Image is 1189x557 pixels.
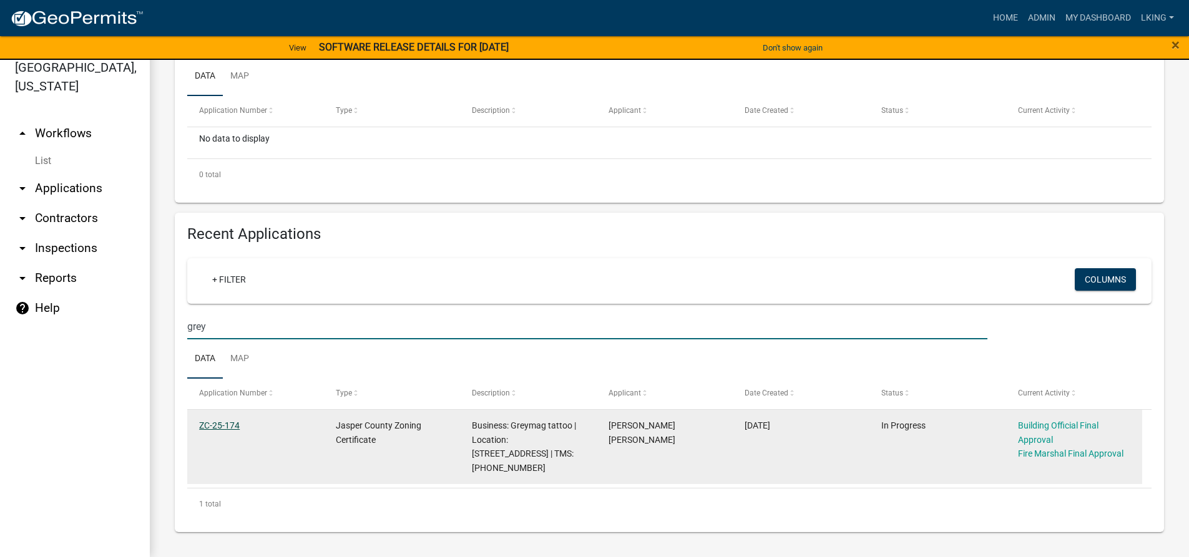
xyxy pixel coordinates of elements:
[1023,6,1060,30] a: Admin
[187,96,324,126] datatable-header-cell: Application Number
[1060,6,1136,30] a: My Dashboard
[869,96,1006,126] datatable-header-cell: Status
[187,314,987,339] input: Search for applications
[1018,389,1070,397] span: Current Activity
[187,57,223,97] a: Data
[758,37,828,58] button: Don't show again
[336,420,421,445] span: Jasper County Zoning Certificate
[869,379,1006,409] datatable-header-cell: Status
[199,106,267,115] span: Application Number
[881,106,903,115] span: Status
[15,126,30,141] i: arrow_drop_up
[1006,96,1142,126] datatable-header-cell: Current Activity
[472,106,510,115] span: Description
[597,379,733,409] datatable-header-cell: Applicant
[881,389,903,397] span: Status
[187,488,1152,520] div: 1 total
[460,96,597,126] datatable-header-cell: Description
[1172,37,1180,52] button: Close
[187,339,223,379] a: Data
[187,225,1152,243] h4: Recent Applications
[609,106,641,115] span: Applicant
[1075,268,1136,291] button: Columns
[324,379,461,409] datatable-header-cell: Type
[745,420,770,430] span: 09/17/2025
[15,271,30,286] i: arrow_drop_down
[597,96,733,126] datatable-header-cell: Applicant
[15,301,30,316] i: help
[609,420,675,445] span: BRIAN A RODRIGUEZ ROMO
[1136,6,1179,30] a: LKING
[1018,106,1070,115] span: Current Activity
[15,241,30,256] i: arrow_drop_down
[609,389,641,397] span: Applicant
[223,339,257,379] a: Map
[202,268,256,291] a: + Filter
[745,106,788,115] span: Date Created
[1018,448,1123,458] a: Fire Marshal Final Approval
[15,211,30,226] i: arrow_drop_down
[988,6,1023,30] a: Home
[745,389,788,397] span: Date Created
[187,159,1152,190] div: 0 total
[336,389,352,397] span: Type
[336,106,352,115] span: Type
[472,389,510,397] span: Description
[15,181,30,196] i: arrow_drop_down
[881,420,926,430] span: In Progress
[472,420,576,473] span: Business: Greymag tattoo | Location: 3147 Argent Blvd Unit 103 Ridgeland Sc 29936 | TMS: 080-01-0...
[1006,379,1142,409] datatable-header-cell: Current Activity
[324,96,461,126] datatable-header-cell: Type
[1172,36,1180,54] span: ×
[284,37,311,58] a: View
[223,57,257,97] a: Map
[1018,420,1098,445] a: Building Official Final Approval
[199,389,267,397] span: Application Number
[199,420,240,430] a: ZC-25-174
[319,41,509,53] strong: SOFTWARE RELEASE DETAILS FOR [DATE]
[187,379,324,409] datatable-header-cell: Application Number
[460,379,597,409] datatable-header-cell: Description
[733,96,869,126] datatable-header-cell: Date Created
[733,379,869,409] datatable-header-cell: Date Created
[187,127,1152,158] div: No data to display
